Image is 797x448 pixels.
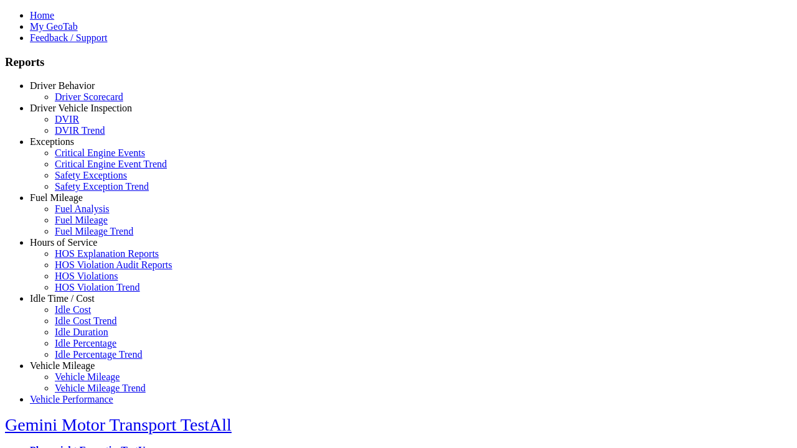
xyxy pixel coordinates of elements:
[5,415,232,434] a: Gemini Motor Transport TestAll
[30,394,113,404] a: Vehicle Performance
[55,338,116,348] a: Idle Percentage
[55,327,108,337] a: Idle Duration
[55,147,145,158] a: Critical Engine Events
[55,248,159,259] a: HOS Explanation Reports
[55,371,120,382] a: Vehicle Mileage
[55,315,117,326] a: Idle Cost Trend
[30,10,54,21] a: Home
[55,203,110,214] a: Fuel Analysis
[30,192,83,203] a: Fuel Mileage
[55,282,140,292] a: HOS Violation Trend
[55,383,146,393] a: Vehicle Mileage Trend
[30,360,95,371] a: Vehicle Mileage
[55,259,172,270] a: HOS Violation Audit Reports
[55,304,91,315] a: Idle Cost
[30,21,78,32] a: My GeoTab
[55,271,118,281] a: HOS Violations
[5,55,792,69] h3: Reports
[55,159,167,169] a: Critical Engine Event Trend
[30,32,107,43] a: Feedback / Support
[55,215,108,225] a: Fuel Mileage
[55,114,79,124] a: DVIR
[30,80,95,91] a: Driver Behavior
[30,136,74,147] a: Exceptions
[30,293,95,304] a: Idle Time / Cost
[30,103,132,113] a: Driver Vehicle Inspection
[55,125,105,136] a: DVIR Trend
[55,181,149,192] a: Safety Exception Trend
[55,91,123,102] a: Driver Scorecard
[55,226,133,236] a: Fuel Mileage Trend
[30,237,97,248] a: Hours of Service
[55,349,142,360] a: Idle Percentage Trend
[55,170,127,180] a: Safety Exceptions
